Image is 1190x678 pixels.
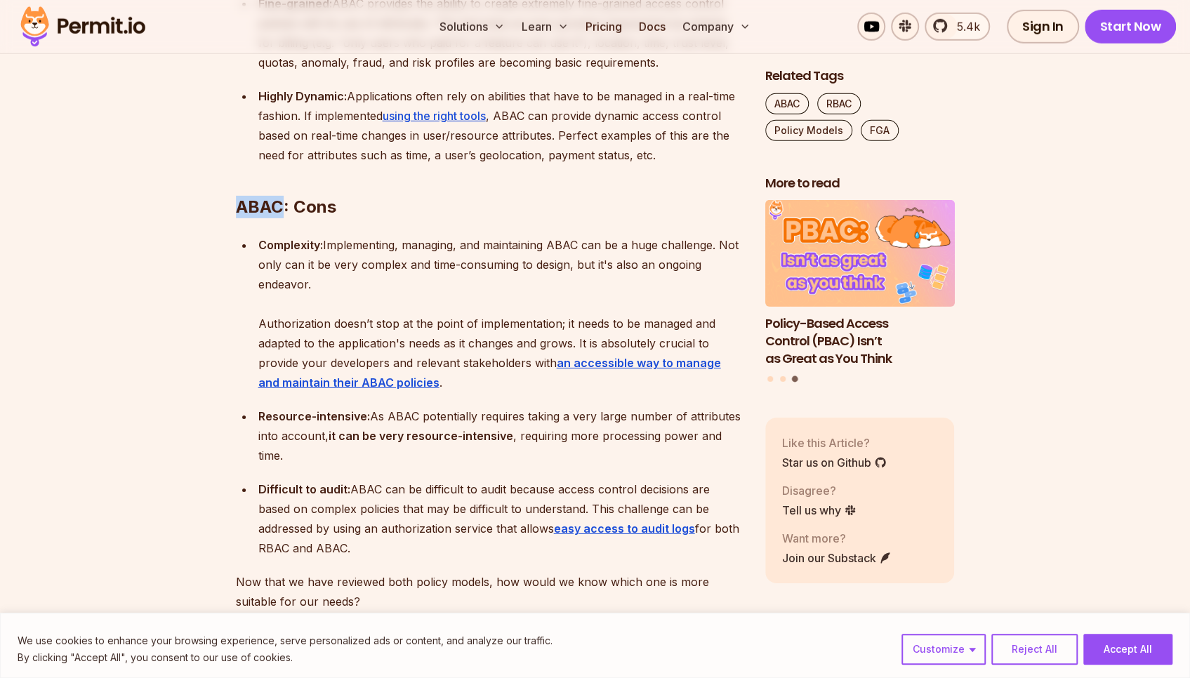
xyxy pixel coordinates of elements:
[765,201,955,368] li: 3 of 3
[633,13,671,41] a: Docs
[580,13,628,41] a: Pricing
[765,93,809,114] a: ABAC
[817,93,861,114] a: RBAC
[765,120,852,141] a: Policy Models
[901,634,986,665] button: Customize
[258,482,350,496] strong: Difficult to audit:
[258,89,347,103] strong: Highly Dynamic:
[383,109,486,123] a: using the right tools
[765,201,955,385] div: Posts
[236,572,743,611] p: Now that we have reviewed both policy models, how would we know which one is more suitable for ou...
[780,376,786,382] button: Go to slide 2
[18,632,553,649] p: We use cookies to enhance your browsing experience, serve personalized ads or content, and analyz...
[1007,10,1079,44] a: Sign In
[782,454,887,471] a: Star us on Github
[782,482,857,499] p: Disagree?
[434,13,510,41] button: Solutions
[782,530,892,547] p: Want more?
[925,13,990,41] a: 5.4k
[258,86,743,165] div: Applications often rely on abilities that have to be managed in a real-time fashion. If implement...
[258,406,743,465] div: As ABAC potentially requires taking a very large number of attributes into account, , requiring m...
[782,502,857,519] a: Tell us why
[1085,10,1177,44] a: Start Now
[782,550,892,566] a: Join our Substack
[329,429,513,443] strong: it can be very resource-intensive
[554,521,695,536] a: easy access to audit logs
[765,175,955,192] h2: More to read
[765,201,955,307] img: Policy-Based Access Control (PBAC) Isn’t as Great as You Think
[792,376,798,383] button: Go to slide 3
[765,67,955,85] h2: Related Tags
[948,18,980,35] span: 5.4k
[258,238,323,252] strong: Complexity:
[516,13,574,41] button: Learn
[258,235,743,392] div: Implementing, managing, and maintaining ABAC can be a huge challenge. Not only can it be very com...
[14,3,152,51] img: Permit logo
[765,201,955,368] a: Policy-Based Access Control (PBAC) Isn’t as Great as You ThinkPolicy-Based Access Control (PBAC) ...
[236,140,743,218] h2: ABAC: Cons
[767,376,773,382] button: Go to slide 1
[861,120,899,141] a: FGA
[991,634,1078,665] button: Reject All
[677,13,756,41] button: Company
[782,434,887,451] p: Like this Article?
[1083,634,1172,665] button: Accept All
[258,409,370,423] strong: Resource-intensive:
[258,479,743,558] div: ABAC can be difficult to audit because access control decisions are based on complex policies tha...
[18,649,553,666] p: By clicking "Accept All", you consent to our use of cookies.
[765,315,955,367] h3: Policy-Based Access Control (PBAC) Isn’t as Great as You Think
